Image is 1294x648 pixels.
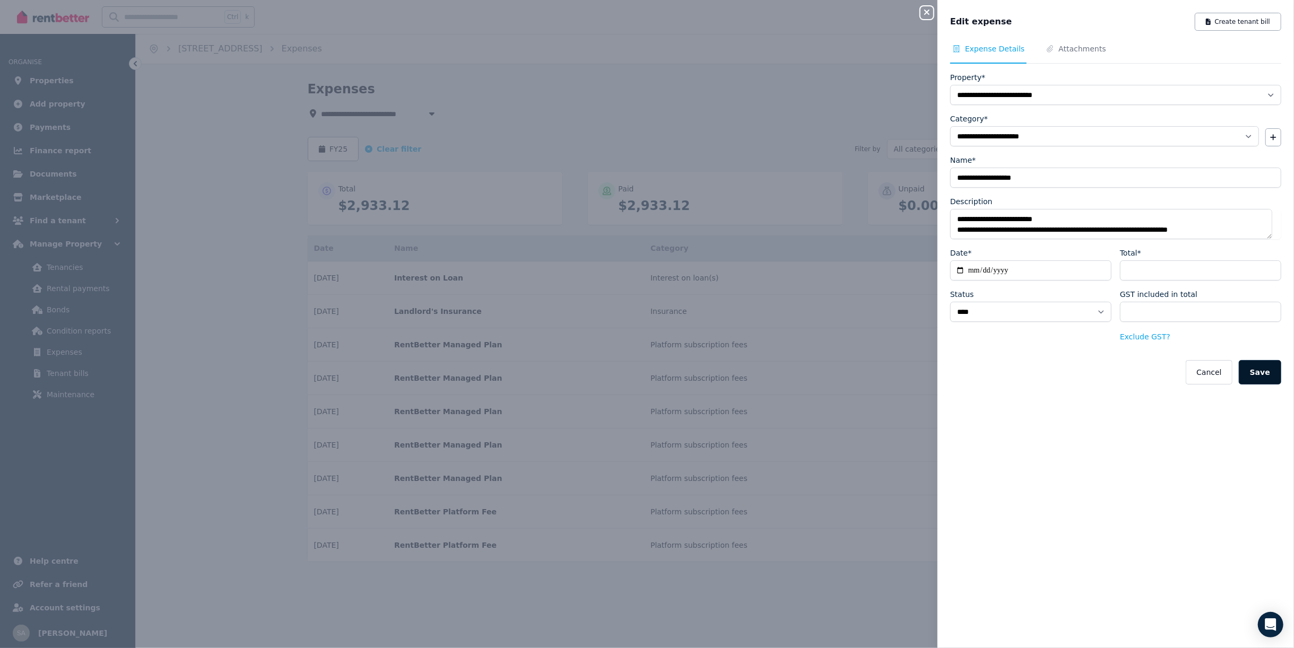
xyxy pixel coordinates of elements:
[950,113,988,124] label: Category*
[950,196,993,207] label: Description
[1186,360,1232,384] button: Cancel
[1195,13,1281,31] button: Create tenant bill
[1120,331,1170,342] button: Exclude GST?
[1239,360,1281,384] button: Save
[1120,289,1197,300] label: GST included in total
[1058,43,1106,54] span: Attachments
[965,43,1024,54] span: Expense Details
[1120,248,1141,258] label: Total*
[950,15,1012,28] span: Edit expense
[950,248,971,258] label: Date*
[950,155,976,165] label: Name*
[950,289,974,300] label: Status
[950,72,985,83] label: Property*
[1258,612,1283,637] div: Open Intercom Messenger
[950,43,1281,64] nav: Tabs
